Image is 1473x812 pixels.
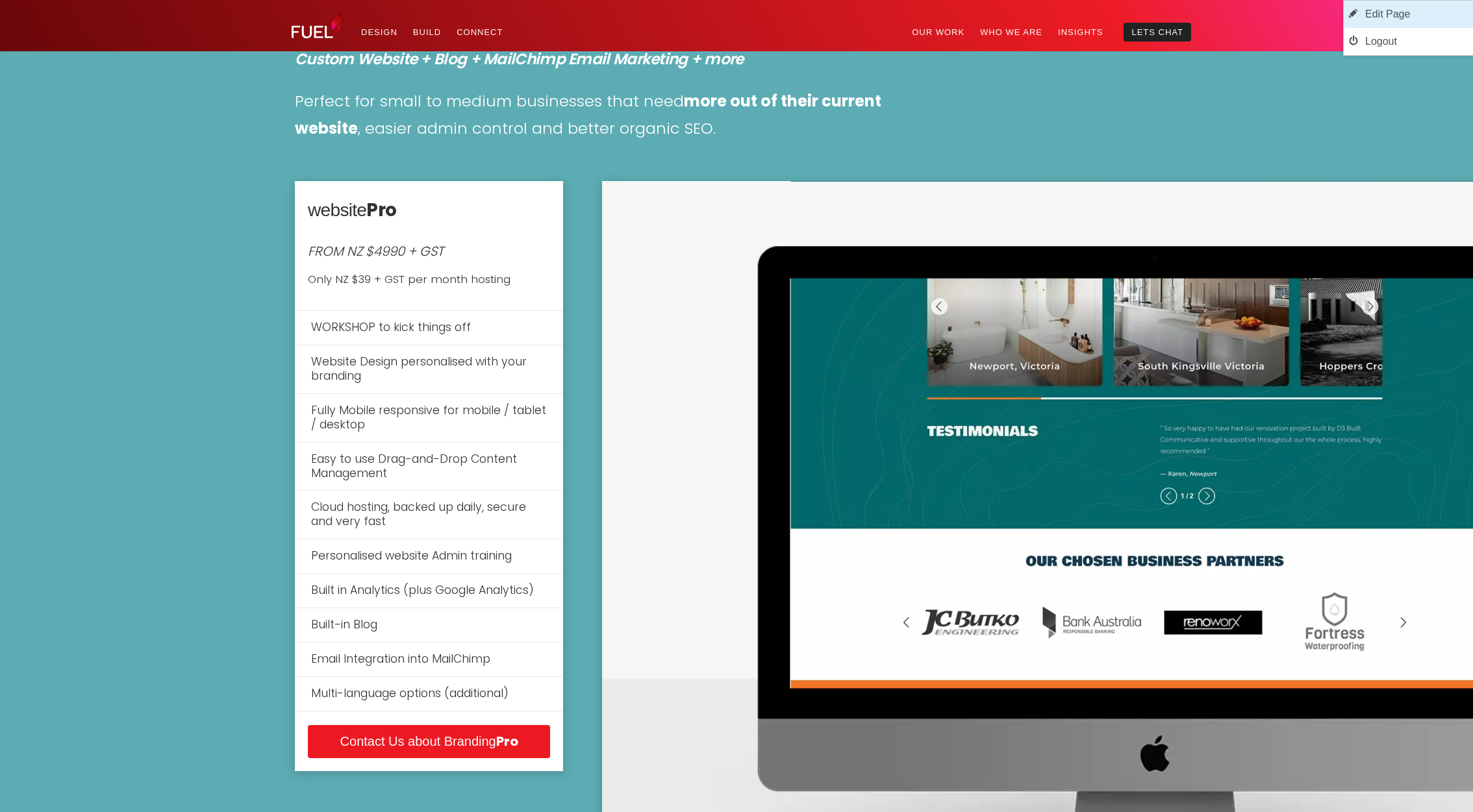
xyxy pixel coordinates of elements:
[405,23,449,42] a: Build
[295,573,563,608] li: Built in Analytics (plus Google Analytics)
[295,676,563,711] li: Multi-language options (additional)
[353,23,405,42] a: Design
[308,242,444,260] em: FROM NZ $4990 + GST
[295,539,563,573] li: Personalised website Admin training
[295,90,881,139] big: Perfect for small to medium businesses that need , easier admin control and better organic SEO.
[295,490,563,539] li: Cloud hosting, backed up daily, secure and very fast
[295,310,563,345] li: WORKSHOP to kick things off
[366,197,396,223] big: Pro
[295,393,563,442] li: Fully Mobile responsive for mobile / tablet / desktop
[449,23,510,42] a: Connect
[1124,23,1191,42] a: Lets Chat
[308,200,366,220] big: website
[292,10,344,38] img: Fuel Design Ltd - Website design and development company in North Shore, Auckland
[1050,23,1111,42] a: Insights
[295,442,563,491] li: Easy to use Drag-and-Drop Content Management
[972,23,1050,42] a: Who We Are
[295,642,563,676] li: Email Integration into MailChimp
[308,725,550,758] a: Contact Us about BrandingPro
[295,48,744,69] em: Custom Website + Blog + MailChimp Email Marketing + more
[1344,1,1473,28] a: Edit Page
[904,23,972,42] a: Our Work
[308,271,550,288] small: Only NZ $39 + GST per month hosting
[295,608,563,642] li: Built-in Blog
[295,345,563,393] li: Website Design personalised with your branding
[1344,28,1473,55] a: Logout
